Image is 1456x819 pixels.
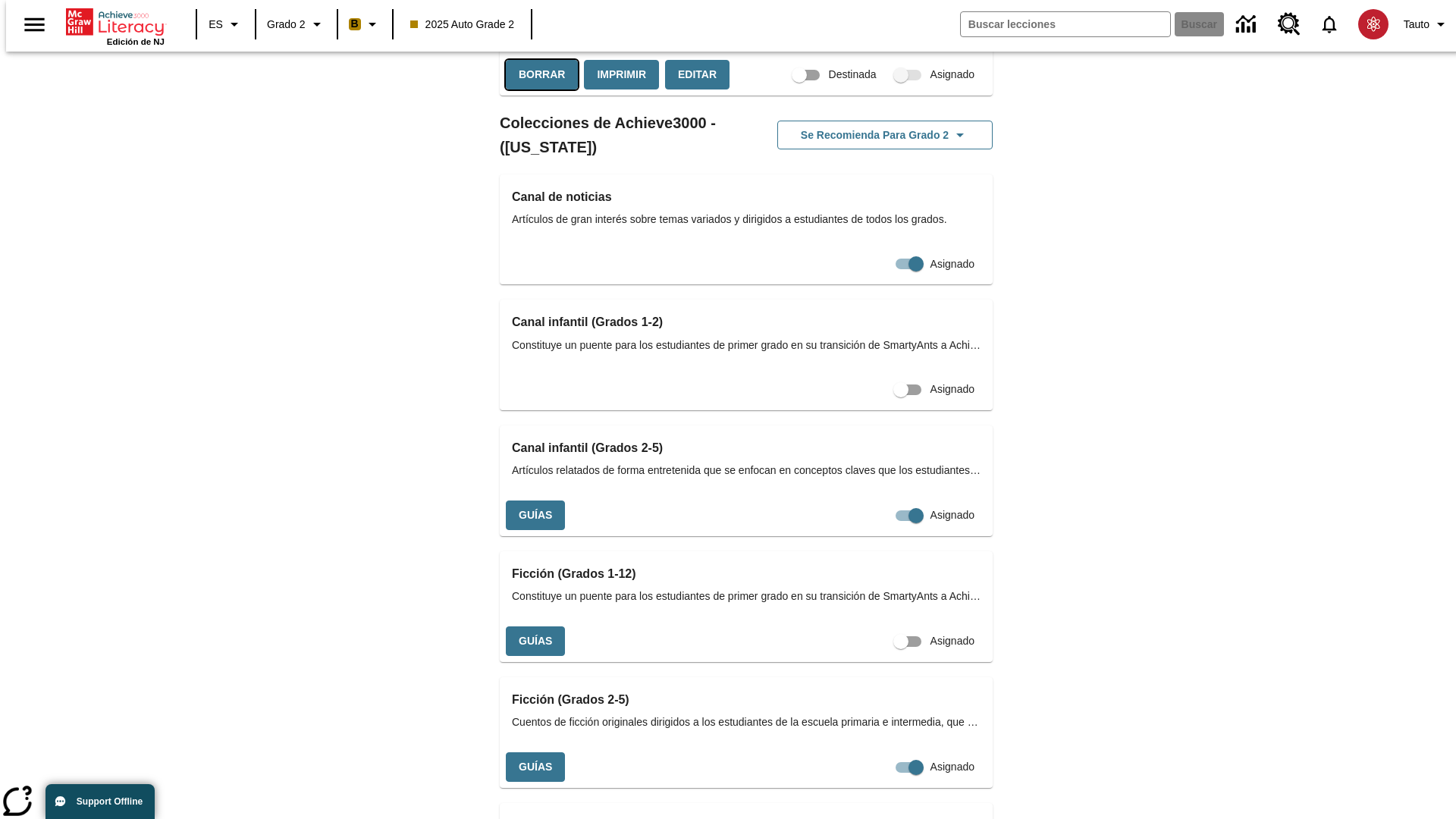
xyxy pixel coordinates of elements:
h3: Ficción (Grados 2-5) [512,689,981,711]
span: Asignado [930,256,974,272]
div: Portada [66,5,165,46]
button: Imprimir, Se abrirá en una ventana nueva [584,60,659,89]
button: Borrar [506,60,578,89]
button: Boost El color de la clase es anaranjado claro. Cambiar el color de la clase. [343,11,388,38]
img: avatar image [1358,9,1389,39]
span: Constituye un puente para los estudiantes de primer grado en su transición de SmartyAnts a Achiev... [512,337,981,353]
button: Perfil/Configuración [1398,11,1456,38]
h3: Canal de noticias [512,187,981,208]
h3: Ficción (Grados 1-12) [512,563,981,585]
span: Asignado [930,67,974,83]
a: Centro de información [1227,4,1269,45]
h2: Colecciones de Achieve3000 - ([US_STATE]) [500,111,746,159]
h3: Canal infantil (Grados 1-2) [512,312,981,333]
button: Guías [506,626,565,656]
input: Buscar campo [961,12,1170,36]
span: Tauto [1404,17,1429,33]
span: Artículos de gran interés sobre temas variados y dirigidos a estudiantes de todos los grados. [512,212,981,227]
button: Editar [665,60,730,89]
span: Asignado [930,381,974,397]
button: Lenguaje: ES, Selecciona un idioma [202,11,250,38]
span: Artículos relatados de forma entretenida que se enfocan en conceptos claves que los estudiantes a... [512,463,981,479]
button: Support Offline [45,784,155,819]
button: Guías [506,752,565,782]
span: Edición de NJ [107,37,165,46]
span: 2025 Auto Grade 2 [410,17,515,33]
button: Grado: Grado 2, Elige un grado [261,11,332,38]
a: Centro de recursos, Se abrirá en una pestaña nueva. [1269,4,1310,45]
span: B [351,14,359,33]
span: Constituye un puente para los estudiantes de primer grado en su transición de SmartyAnts a Achiev... [512,588,981,604]
span: Cuentos de ficción originales dirigidos a los estudiantes de la escuela primaria e intermedia, qu... [512,714,981,730]
span: Destinada [829,67,877,83]
span: Grado 2 [267,17,306,33]
span: Asignado [930,759,974,775]
a: Notificaciones [1310,5,1349,44]
a: Portada [66,7,165,37]
button: Abrir el menú lateral [12,2,57,47]
button: Escoja un nuevo avatar [1349,5,1398,44]
span: Support Offline [77,796,143,807]
span: Asignado [930,633,974,649]
button: Se recomienda para Grado 2 [777,121,993,150]
span: ES [209,17,223,33]
span: Asignado [930,507,974,523]
h3: Canal infantil (Grados 2-5) [512,438,981,459]
button: Guías [506,500,565,530]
